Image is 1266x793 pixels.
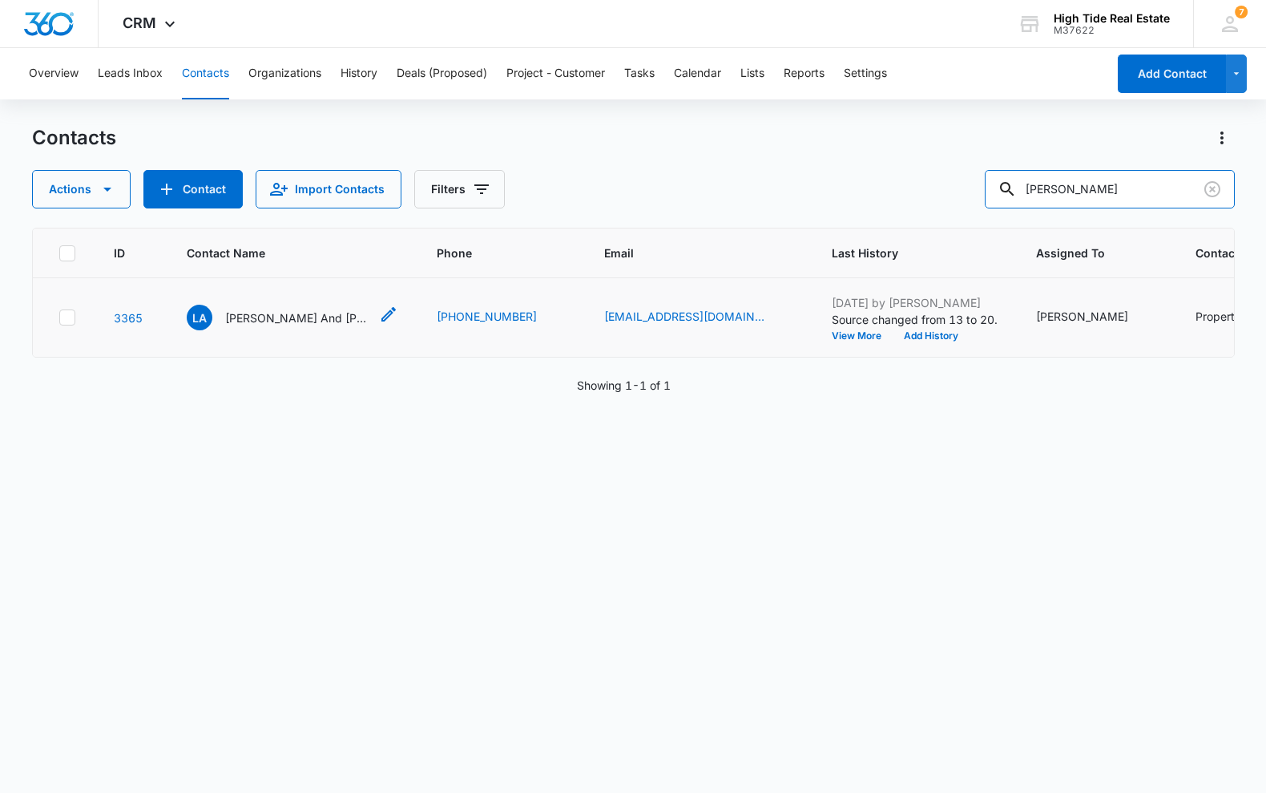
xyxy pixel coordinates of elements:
button: Actions [1209,125,1235,151]
button: Overview [29,48,79,99]
button: Deals (Proposed) [397,48,487,99]
span: ID [114,245,125,261]
span: Phone [437,245,542,261]
button: Filters [414,170,505,208]
button: Lists [740,48,764,99]
p: [DATE] by [PERSON_NAME] [832,294,998,311]
button: Add Contact [1118,55,1226,93]
button: Add Contact [143,170,243,208]
div: account name [1054,12,1170,25]
div: notifications count [1235,6,1248,18]
span: Assigned To [1036,245,1134,261]
button: Tasks [624,48,655,99]
a: [PHONE_NUMBER] [437,308,537,325]
p: Showing 1-1 of 1 [577,377,671,394]
div: account id [1054,25,1170,36]
div: Phone - (619) 871-8733 - Select to Edit Field [437,308,566,327]
span: LA [187,305,212,330]
div: Contact Name - Lisa And Alex - Select to Edit Field [187,305,398,330]
span: CRM [123,14,156,31]
p: Source changed from 13 to 20. [832,311,998,328]
div: [PERSON_NAME] [1036,308,1128,325]
button: Import Contacts [256,170,401,208]
button: Project - Customer [506,48,605,99]
button: Calendar [674,48,721,99]
button: Contacts [182,48,229,99]
div: Email - edwith2019@gmail.com - Select to Edit Field [604,308,793,327]
button: View More [832,331,893,341]
a: Navigate to contact details page for Lisa And Alex [114,311,143,325]
span: Last History [832,245,974,261]
button: Actions [32,170,131,208]
a: [EMAIL_ADDRESS][DOMAIN_NAME] [604,308,764,325]
button: Add History [893,331,970,341]
h1: Contacts [32,126,116,150]
input: Search Contacts [985,170,1235,208]
button: Leads Inbox [98,48,163,99]
span: Contact Name [187,245,375,261]
button: History [341,48,377,99]
button: Clear [1199,176,1225,202]
span: 7 [1235,6,1248,18]
button: Settings [844,48,887,99]
p: [PERSON_NAME] And [PERSON_NAME] [225,310,369,326]
button: Reports [784,48,825,99]
div: Assigned To - Kaicie McMurray - Select to Edit Field [1036,308,1157,327]
button: Organizations [248,48,321,99]
span: Email [604,245,770,261]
